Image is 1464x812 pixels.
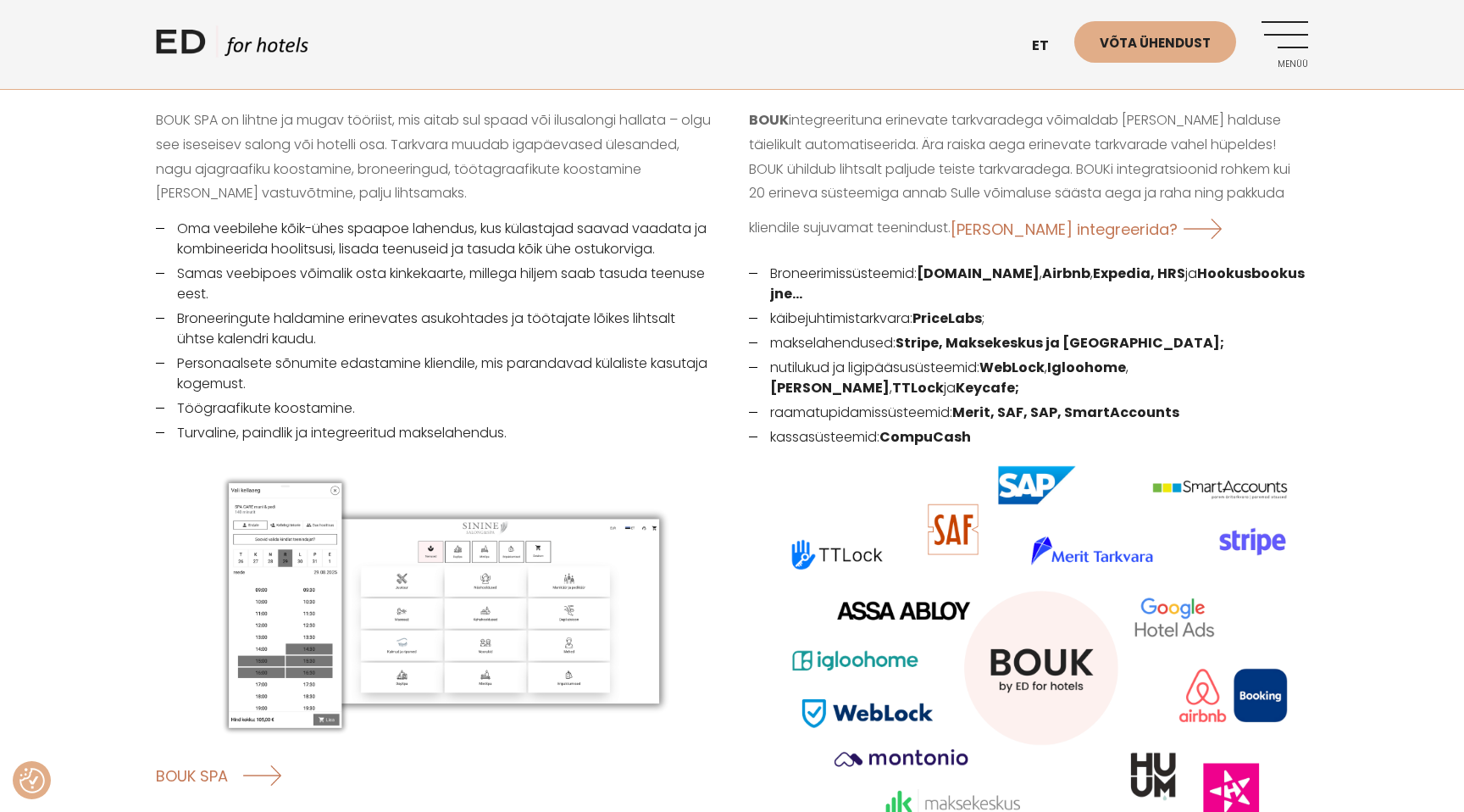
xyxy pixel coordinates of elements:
li: Samas veebipoes võimalik osta kinkekaarte, millega hiljem saab tasuda teenuse eest. [156,264,715,304]
li: Turvaline, paindlik ja integreeritud makselahendus. [156,423,715,443]
strong: TTLock [892,378,944,398]
strong: BOUK [749,110,789,130]
a: BOUK SPA [156,753,287,798]
strong: WebLock [979,358,1045,377]
p: integreerituna erinevate tarkvaradega võimaldab [PERSON_NAME] halduse täielikult automatiseerida.... [749,108,1308,251]
li: Oma veebilehe kõik-ühes spaapoe lahendus, kus külastajad saavad vaadata ja kombineerida hoolitsus... [156,219,715,259]
button: Nõusolekueelistused [19,768,45,793]
strong: Hookusbookus jne… [770,264,1305,303]
strong: Airbnb [1042,264,1090,283]
li: makselahendused: [749,333,1308,353]
li: käibejuhtimistarkvara: ; [749,309,1308,329]
li: Personaalsete sõnumite edastamine kliendile, mis parandavad külaliste kasutaja kogemust. [156,353,715,394]
strong: [PERSON_NAME] [770,378,890,398]
strong: Igloohome [1047,358,1126,377]
a: Menüü [1262,21,1308,68]
li: nutilukud ja ligipääsusüsteemid: , , , ja [749,358,1308,398]
span: Menüü [1262,59,1308,70]
p: BOUK SPA on lihtne ja mugav tööriist, mis aitab sul spaad või ilusalongi hallata – olgu see isese... [156,108,715,206]
strong: Stripe, Maksekeskus ja [GEOGRAPHIC_DATA]; [896,333,1224,353]
a: ED HOTELS [156,25,308,68]
a: et [1023,25,1074,67]
strong: Merit, SAF, SAP, SmartAccounts [952,403,1179,422]
strong: Expedia, HRS [1093,264,1185,283]
li: Töögraafikute koostamine. [156,398,715,419]
li: Broneeringute haldamine erinevates asukohtades ja töötajate lõikes lihtsalt ühtse kalendri kaudu. [156,309,715,349]
strong: PriceLabs [912,309,982,328]
strong: [DOMAIN_NAME] [917,264,1040,283]
a: Võta ühendust [1074,21,1236,63]
img: Spaa_broneerimissusteem.png [156,464,715,744]
a: [PERSON_NAME] integreerida? [951,206,1237,251]
img: Revisit consent button [19,768,45,793]
strong: Keycafe; [956,378,1019,398]
li: raamatupidamissüsteemid: [749,403,1308,423]
strong: CompuCash [879,427,971,447]
li: Broneerimissüsteemid: , , ja [749,264,1308,304]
